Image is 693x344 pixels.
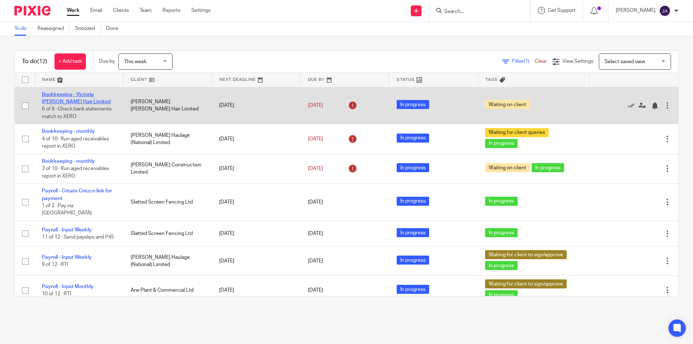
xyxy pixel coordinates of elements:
[485,163,530,172] span: Waiting on client
[113,7,129,14] a: Clients
[42,166,109,179] span: 3 of 10 · Run aged receivables report in XERO
[42,235,114,240] span: 11 of 12 · Send payslips and P45
[628,102,638,109] a: Mark as done
[308,103,323,108] span: [DATE]
[605,59,645,64] span: Select saved view
[524,59,529,64] span: (1)
[42,106,112,119] span: 6 of 9 · Check bank statements match to XERO
[42,92,110,104] a: Bookkeeping - Victoria [PERSON_NAME] Hair Limited
[397,285,429,294] span: In progress
[55,53,86,70] a: + Add task
[485,261,518,270] span: In progress
[397,100,429,109] span: In progress
[485,78,498,82] span: Tags
[397,228,429,237] span: In progress
[123,87,212,124] td: [PERSON_NAME] [PERSON_NAME] Hair Limited
[162,7,180,14] a: Reports
[397,197,429,206] span: In progress
[38,22,70,36] a: Reassigned
[212,154,301,183] td: [DATE]
[212,124,301,154] td: [DATE]
[308,200,323,205] span: [DATE]
[485,100,530,109] span: Waiting on client
[42,159,95,164] a: Bookkeeping - monthly
[75,22,101,36] a: Snoozed
[616,7,655,14] p: [PERSON_NAME]
[123,276,212,305] td: Arw Plant & Commercial Ltd
[14,22,32,36] a: To do
[485,228,518,237] span: In progress
[42,292,71,297] span: 10 of 12 · RTI
[308,231,323,236] span: [DATE]
[562,59,593,64] span: View Settings
[42,255,92,260] a: Payroll - Input Weekly
[485,279,567,288] span: Waiting for client to sign/approve
[444,9,509,15] input: Search
[397,163,429,172] span: In progress
[308,136,323,141] span: [DATE]
[485,128,549,137] span: Waiting for client queries
[548,8,576,13] span: Get Support
[397,256,429,265] span: In progress
[485,197,518,206] span: In progress
[123,247,212,276] td: [PERSON_NAME] Haulage (National) Limited
[42,129,95,134] a: Bookkeeping - monthly
[123,221,212,247] td: Slatted Screen Fencing Ltd
[42,284,93,289] a: Payroll - Input Monthly
[659,5,671,17] img: svg%3E
[99,58,115,65] p: Due by
[124,59,147,64] span: This week
[140,7,152,14] a: Team
[42,262,68,267] span: 9 of 12 · RTI
[42,188,112,201] a: Payroll - Create Crezco link for payment
[397,134,429,143] span: In progress
[191,7,210,14] a: Settings
[512,59,535,64] span: Filter
[308,288,323,293] span: [DATE]
[485,290,518,299] span: In progress
[212,184,301,221] td: [DATE]
[90,7,102,14] a: Email
[67,7,79,14] a: Work
[42,136,109,149] span: 4 of 10 · Run aged receivables report in XERO
[308,258,323,264] span: [DATE]
[212,87,301,124] td: [DATE]
[212,276,301,305] td: [DATE]
[308,166,323,171] span: [DATE]
[106,22,124,36] a: Done
[42,227,92,232] a: Payroll - Input Weekly
[212,247,301,276] td: [DATE]
[535,59,547,64] a: Clear
[22,58,47,65] h1: To do
[42,203,92,216] span: 1 of 2 · Pay via [GEOGRAPHIC_DATA]
[123,124,212,154] td: [PERSON_NAME] Haulage (National) Limited
[485,139,518,148] span: In progress
[532,163,564,172] span: In progress
[14,6,51,16] img: Pixie
[123,184,212,221] td: Slatted Screen Fencing Ltd
[212,221,301,247] td: [DATE]
[485,250,567,259] span: Waiting for client to sign/approve
[37,58,47,64] span: (12)
[123,154,212,183] td: [PERSON_NAME] Construction Limited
